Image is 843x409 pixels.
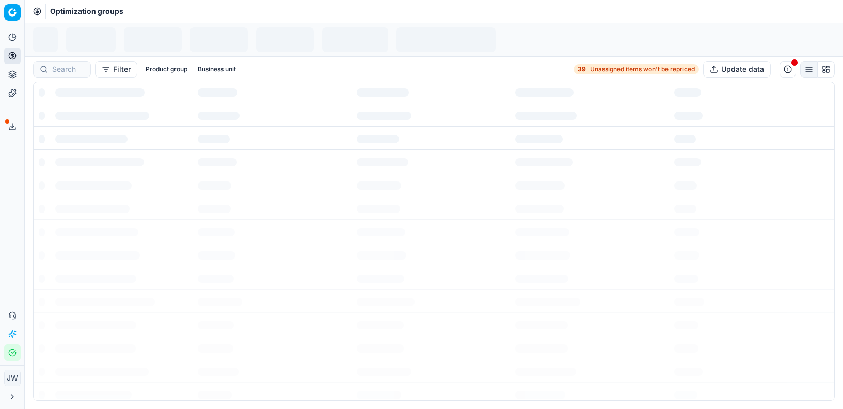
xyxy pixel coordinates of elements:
[95,61,137,78] button: Filter
[574,64,699,74] a: 39Unassigned items won't be repriced
[50,6,123,17] nav: breadcrumb
[5,370,20,386] span: JW
[52,64,84,74] input: Search
[50,6,123,17] span: Optimization groups
[4,370,21,386] button: JW
[194,63,240,75] button: Business unit
[141,63,192,75] button: Product group
[578,65,586,73] strong: 39
[703,61,771,78] button: Update data
[590,65,695,73] span: Unassigned items won't be repriced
